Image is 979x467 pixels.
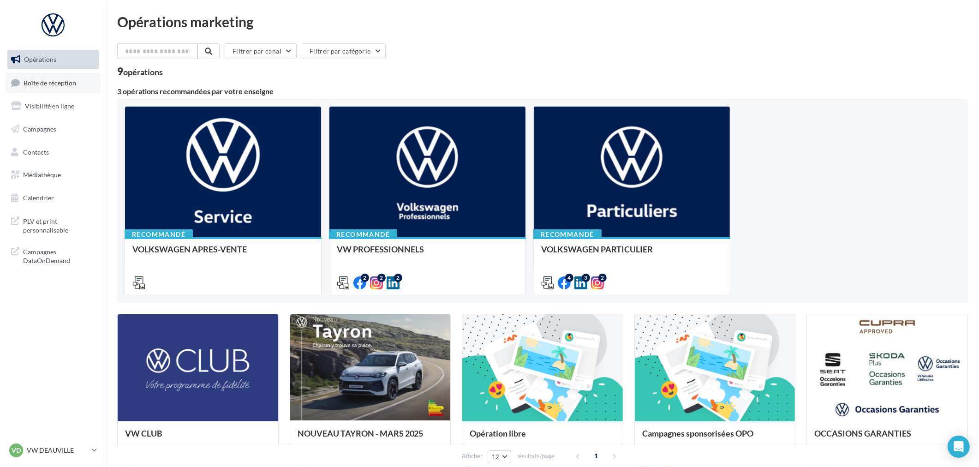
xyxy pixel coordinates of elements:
[377,274,386,282] div: 2
[488,450,511,463] button: 12
[541,245,722,263] div: VOLKSWAGEN PARTICULIER
[598,274,607,282] div: 2
[6,188,101,208] a: Calendrier
[948,436,970,458] div: Open Intercom Messenger
[24,55,56,63] span: Opérations
[6,96,101,116] a: Visibilité en ligne
[492,453,500,461] span: 12
[516,452,555,461] span: résultats/page
[337,245,518,263] div: VW PROFESSIONNELS
[642,429,788,447] div: Campagnes sponsorisées OPO
[814,429,960,447] div: OCCASIONS GARANTIES
[12,446,21,455] span: VD
[582,274,590,282] div: 3
[225,43,297,59] button: Filtrer par canal
[298,429,443,447] div: NOUVEAU TAYRON - MARS 2025
[125,429,271,447] div: VW CLUB
[117,88,968,95] div: 3 opérations recommandées par votre enseigne
[24,78,76,86] span: Boîte de réception
[6,120,101,139] a: Campagnes
[117,66,163,77] div: 9
[23,215,95,235] span: PLV et print personnalisable
[23,125,56,133] span: Campagnes
[533,229,602,239] div: Recommandé
[23,245,95,265] span: Campagnes DataOnDemand
[23,194,54,202] span: Calendrier
[123,68,163,76] div: opérations
[6,143,101,162] a: Contacts
[565,274,573,282] div: 4
[6,242,101,269] a: Campagnes DataOnDemand
[6,50,101,69] a: Opérations
[462,452,483,461] span: Afficher
[23,171,61,179] span: Médiathèque
[6,73,101,93] a: Boîte de réception
[589,449,603,463] span: 1
[302,43,386,59] button: Filtrer par catégorie
[23,148,49,156] span: Contacts
[132,245,314,263] div: VOLKSWAGEN APRES-VENTE
[361,274,369,282] div: 2
[6,211,101,239] a: PLV et print personnalisable
[329,229,397,239] div: Recommandé
[394,274,402,282] div: 2
[27,446,88,455] p: VW DEAUVILLE
[125,229,193,239] div: Recommandé
[470,429,615,447] div: Opération libre
[25,102,74,110] span: Visibilité en ligne
[117,15,968,29] div: Opérations marketing
[6,165,101,185] a: Médiathèque
[7,442,99,459] a: VD VW DEAUVILLE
